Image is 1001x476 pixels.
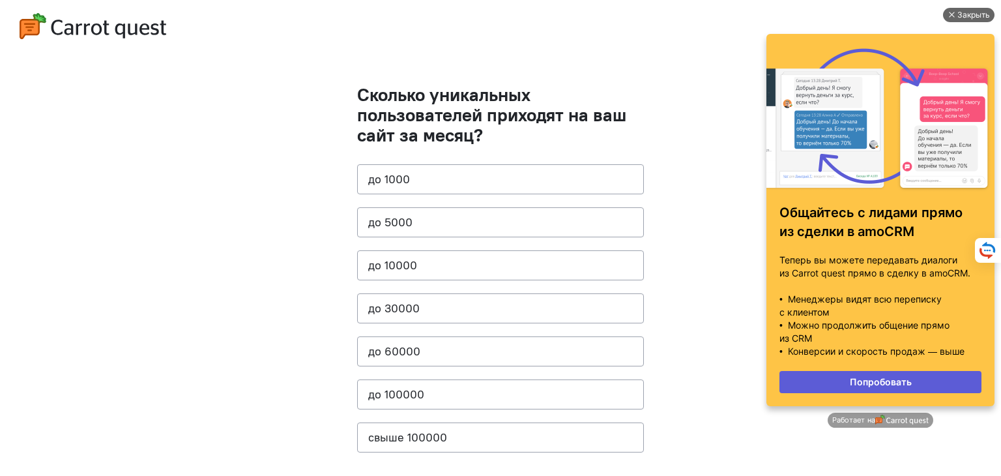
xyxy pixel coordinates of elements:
[357,336,644,366] button: до 60000
[162,205,203,220] strong: прямо
[357,293,644,323] button: до 30000
[20,224,154,239] strong: из сделки в amoCRM
[20,13,166,39] img: logo
[20,345,222,358] p: • Конверсии и скорость продаж — выше
[115,415,169,426] img: logo
[72,415,115,425] span: Работает на
[357,164,644,194] button: до 1000
[20,319,222,332] p: • Можно продолжить общение прямо
[20,293,222,306] p: • Менеджеры видят всю переписку
[20,332,222,345] p: из CRM
[357,423,644,453] button: свыше 100000
[20,306,222,319] p: с клиентом
[20,205,158,220] strong: Общайтесь с лидами
[20,371,222,393] a: Попробовать
[357,85,644,145] h1: Сколько уникальных пользователей приходят на ваш сайт за месяц?
[20,254,222,280] p: Теперь вы можете передавать диалоги из Carrot quest прямо в сделку в amoCRM.
[197,8,230,22] div: Закрыть
[68,413,173,428] a: Работает на
[357,379,644,409] button: до 100000
[357,250,644,280] button: до 10000
[357,207,644,237] button: до 5000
